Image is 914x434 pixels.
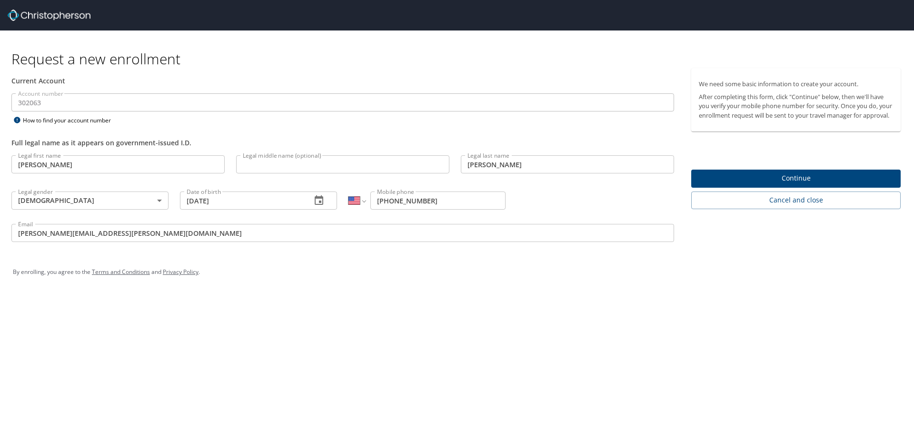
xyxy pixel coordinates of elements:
h1: Request a new enrollment [11,50,908,68]
div: [DEMOGRAPHIC_DATA] [11,192,169,210]
span: Continue [699,172,893,184]
a: Terms and Conditions [92,268,150,276]
p: We need some basic information to create your account. [699,80,893,89]
button: Continue [691,170,901,188]
button: Cancel and close [691,192,901,209]
p: After completing this form, click "Continue" below, then we'll have you verify your mobile phone ... [699,92,893,120]
div: Full legal name as it appears on government-issued I.D. [11,138,674,148]
input: Enter phone number [370,192,506,210]
span: Cancel and close [699,194,893,206]
a: Privacy Policy [163,268,199,276]
img: cbt logo [8,10,90,21]
div: How to find your account number [11,114,130,126]
div: By enrolling, you agree to the and . [13,260,901,284]
input: MM/DD/YYYY [180,192,304,210]
div: Current Account [11,76,674,86]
